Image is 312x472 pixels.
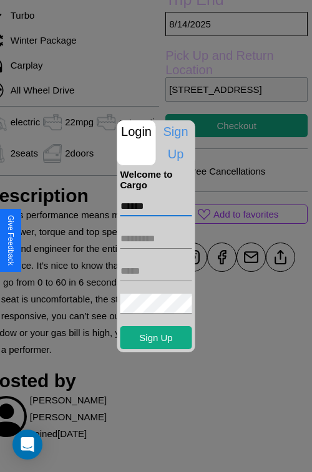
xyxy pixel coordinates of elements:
[120,326,192,349] button: Sign Up
[6,215,15,266] div: Give Feedback
[157,120,195,165] p: Sign Up
[117,120,156,143] p: Login
[12,430,42,460] div: Open Intercom Messenger
[120,169,192,190] h4: Welcome to Cargo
